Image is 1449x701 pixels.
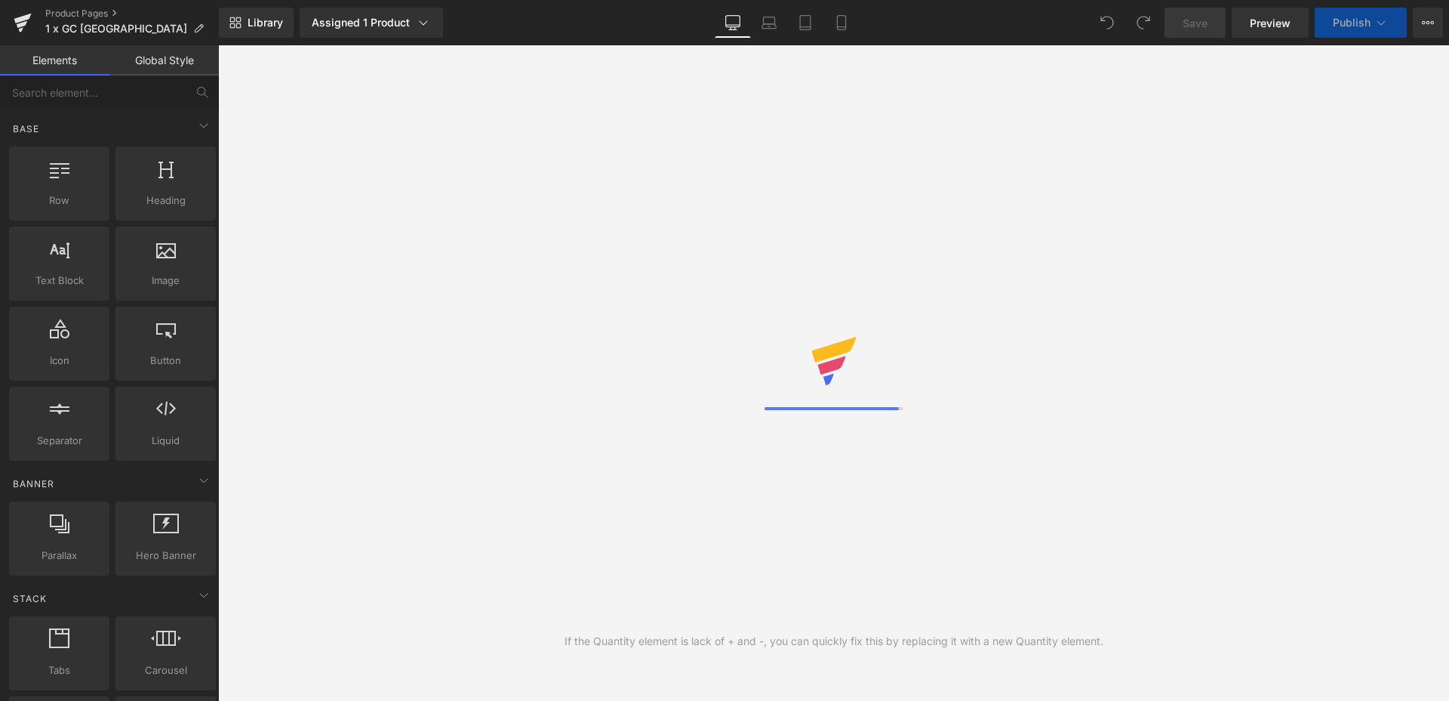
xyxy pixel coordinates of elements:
span: Liquid [120,433,211,449]
button: Redo [1128,8,1158,38]
span: Parallax [14,548,105,564]
span: Row [14,193,105,208]
span: Button [120,353,211,369]
span: Stack [11,591,48,606]
span: Preview [1250,15,1291,31]
div: If the Quantity element is lack of + and -, you can quickly fix this by replacing it with a new Q... [565,633,1103,650]
span: Banner [11,477,56,491]
button: More [1413,8,1443,38]
span: 1 x GC [GEOGRAPHIC_DATA] [45,23,187,35]
a: Tablet [787,8,823,38]
a: Mobile [823,8,860,38]
span: Base [11,122,41,136]
span: Heading [120,193,211,208]
span: Separator [14,433,105,449]
div: Assigned 1 Product [312,15,431,30]
span: Save [1183,15,1207,31]
span: Icon [14,353,105,369]
span: Hero Banner [120,548,211,564]
a: Preview [1232,8,1309,38]
a: Desktop [715,8,751,38]
a: Laptop [751,8,787,38]
button: Publish [1315,8,1407,38]
a: Product Pages [45,8,219,20]
span: Carousel [120,662,211,678]
button: Undo [1092,8,1122,38]
span: Tabs [14,662,105,678]
a: Global Style [109,45,219,76]
span: Publish [1333,17,1371,29]
span: Image [120,273,211,289]
span: Library [248,16,283,29]
a: New Library [219,8,294,38]
span: Text Block [14,273,105,289]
